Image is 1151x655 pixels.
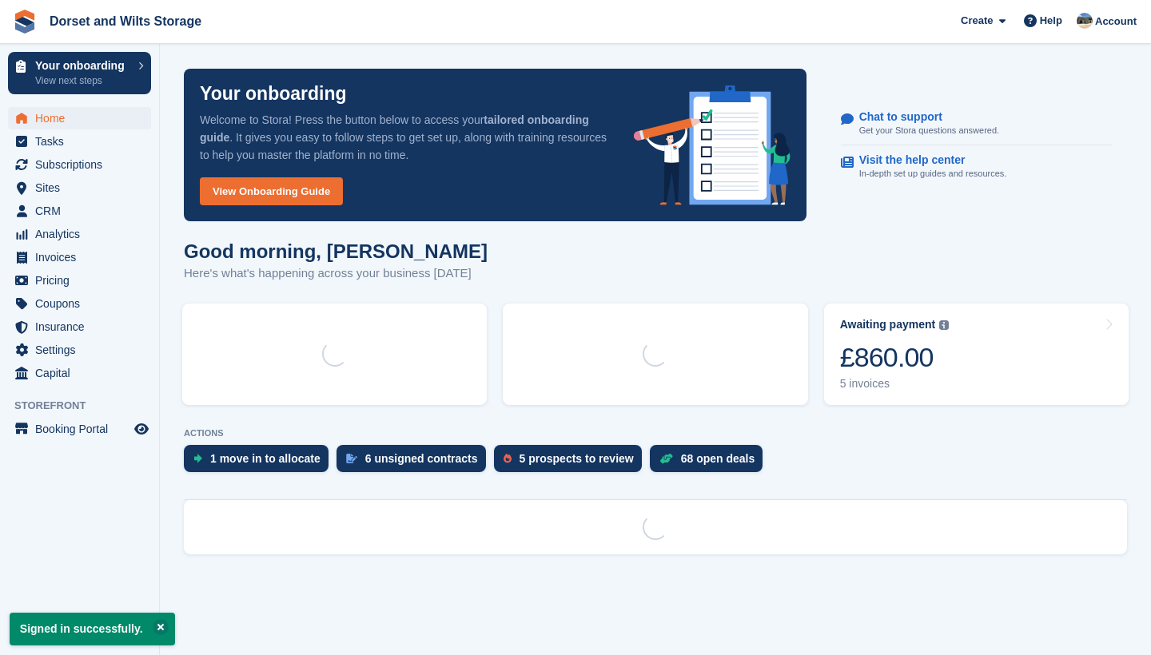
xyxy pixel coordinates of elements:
span: Help [1040,13,1062,29]
a: menu [8,246,151,268]
a: Your onboarding View next steps [8,52,151,94]
span: Storefront [14,398,159,414]
a: Chat to support Get your Stora questions answered. [841,102,1112,146]
a: menu [8,269,151,292]
div: £860.00 [840,341,950,374]
span: Insurance [35,316,131,338]
a: 6 unsigned contracts [337,445,494,480]
a: Visit the help center In-depth set up guides and resources. [841,145,1112,189]
a: menu [8,418,151,440]
span: Settings [35,339,131,361]
p: Get your Stora questions answered. [859,124,999,137]
a: menu [8,177,151,199]
div: 1 move in to allocate [210,452,321,465]
span: Booking Portal [35,418,131,440]
a: Awaiting payment £860.00 5 invoices [824,304,1129,405]
span: Home [35,107,131,129]
a: 1 move in to allocate [184,445,337,480]
img: contract_signature_icon-13c848040528278c33f63329250d36e43548de30e8caae1d1a13099fd9432cc5.svg [346,454,357,463]
img: prospect-51fa495bee0391a8d652442698ab0144808aea92771e9ea1ae160a38d050c398.svg [504,454,512,463]
img: stora-icon-8386f47178a22dfd0bd8f6a31ec36ba5ce8667c1dd55bd0f319d3a0aa187defe.svg [13,10,37,34]
a: 5 prospects to review [494,445,650,480]
p: Signed in successfully. [10,613,175,645]
span: Tasks [35,130,131,153]
a: menu [8,200,151,222]
a: menu [8,339,151,361]
a: menu [8,107,151,129]
p: Your onboarding [35,60,130,71]
span: CRM [35,200,131,222]
p: View next steps [35,73,130,88]
div: Awaiting payment [840,318,936,331]
p: Welcome to Stora! Press the button below to access your . It gives you easy to follow steps to ge... [200,111,608,164]
div: 68 open deals [681,452,755,465]
span: Invoices [35,246,131,268]
p: Chat to support [859,110,986,124]
a: Dorset and Wilts Storage [43,8,208,34]
a: Preview store [132,419,151,439]
a: menu [8,223,151,245]
a: 68 open deals [650,445,771,480]
div: 6 unsigned contracts [365,452,478,465]
a: menu [8,153,151,176]
div: 5 invoices [840,377,950,391]
p: Your onboarding [200,85,347,103]
span: Sites [35,177,131,199]
p: Here's what's happening across your business [DATE] [184,264,488,283]
a: menu [8,316,151,338]
span: Coupons [35,292,131,315]
span: Capital [35,362,131,384]
a: View Onboarding Guide [200,177,343,205]
span: Analytics [35,223,131,245]
p: Visit the help center [859,153,994,167]
span: Account [1095,14,1137,30]
span: Create [961,13,993,29]
h1: Good morning, [PERSON_NAME] [184,240,488,262]
img: icon-info-grey-7440780725fd019a000dd9b08b2336e03edf1995a4989e88bcd33f0948082b44.svg [939,320,949,330]
img: onboarding-info-6c161a55d2c0e0a8cae90662b2fe09162a5109e8cc188191df67fb4f79e88e88.svg [634,85,791,205]
a: menu [8,130,151,153]
img: Ben Chick [1077,13,1093,29]
p: In-depth set up guides and resources. [859,167,1007,181]
p: ACTIONS [184,428,1127,439]
a: menu [8,362,151,384]
span: Pricing [35,269,131,292]
div: 5 prospects to review [520,452,634,465]
a: menu [8,292,151,315]
img: deal-1b604bf984904fb50ccaf53a9ad4b4a5d6e5aea283cecdc64d6e3604feb123c2.svg [659,453,673,464]
span: Subscriptions [35,153,131,176]
img: move_ins_to_allocate_icon-fdf77a2bb77ea45bf5b3d319d69a93e2d87916cf1d5bf7949dd705db3b84f3ca.svg [193,454,202,463]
